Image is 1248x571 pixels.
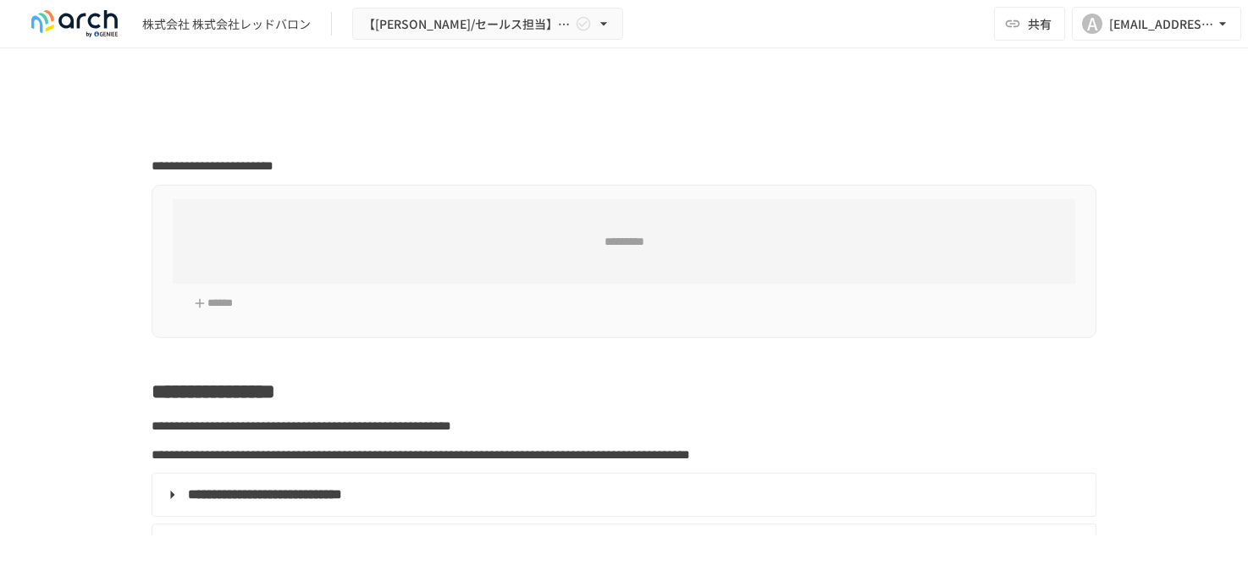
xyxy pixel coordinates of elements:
div: A [1082,14,1102,34]
span: 共有 [1028,14,1052,33]
button: A[EMAIL_ADDRESS][PERSON_NAME][DOMAIN_NAME] [1072,7,1241,41]
img: logo-default@2x-9cf2c760.svg [20,10,129,37]
div: [EMAIL_ADDRESS][PERSON_NAME][DOMAIN_NAME] [1109,14,1214,35]
div: 株式会社 株式会社レッドバロン [142,15,311,33]
span: 【[PERSON_NAME]/セールス担当】株式会社レッドバロン様_初期設定サポート [363,14,572,35]
button: 【[PERSON_NAME]/セールス担当】株式会社レッドバロン様_初期設定サポート [352,8,623,41]
button: 共有 [994,7,1065,41]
